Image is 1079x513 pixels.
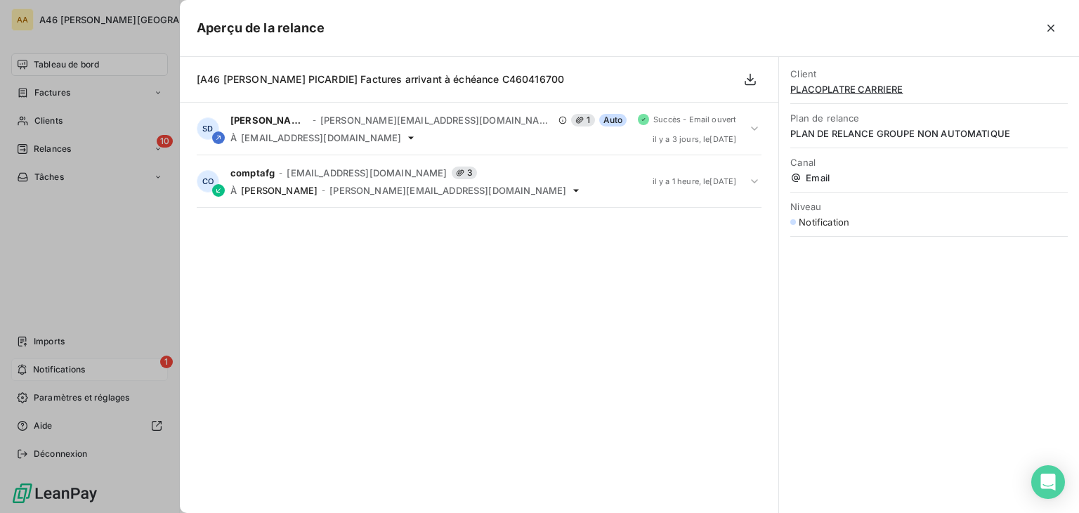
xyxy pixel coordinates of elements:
[790,157,1068,168] span: Canal
[790,68,1068,79] span: Client
[1031,465,1065,499] div: Open Intercom Messenger
[230,167,275,178] span: comptafg
[790,128,1068,139] span: PLAN DE RELANCE GROUPE NON AUTOMATIQUE
[790,112,1068,124] span: Plan de relance
[790,172,1068,183] span: Email
[241,132,401,143] span: [EMAIL_ADDRESS][DOMAIN_NAME]
[230,185,237,196] span: À
[571,114,594,126] span: 1
[799,216,849,228] span: Notification
[653,177,737,186] span: il y a 1 heure , le [DATE]
[313,116,316,124] span: -
[452,167,477,179] span: 3
[197,117,219,140] div: SD
[599,114,627,126] span: Auto
[320,115,555,126] span: [PERSON_NAME][EMAIL_ADDRESS][DOMAIN_NAME]
[241,185,318,196] span: [PERSON_NAME]
[197,73,564,85] span: [A46 [PERSON_NAME] PICARDIE] Factures arrivant à échéance C460416700
[287,167,447,178] span: [EMAIL_ADDRESS][DOMAIN_NAME]
[230,115,308,126] span: [PERSON_NAME]
[197,18,325,38] h5: Aperçu de la relance
[329,185,566,196] span: [PERSON_NAME][EMAIL_ADDRESS][DOMAIN_NAME]
[279,169,282,177] span: -
[653,115,736,124] span: Succès - Email ouvert
[790,84,1068,95] span: PLACOPLATRE CARRIERE
[653,135,737,143] span: il y a 3 jours , le [DATE]
[197,170,219,193] div: CO
[790,201,1068,212] span: Niveau
[230,132,237,143] span: À
[322,186,325,195] span: -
